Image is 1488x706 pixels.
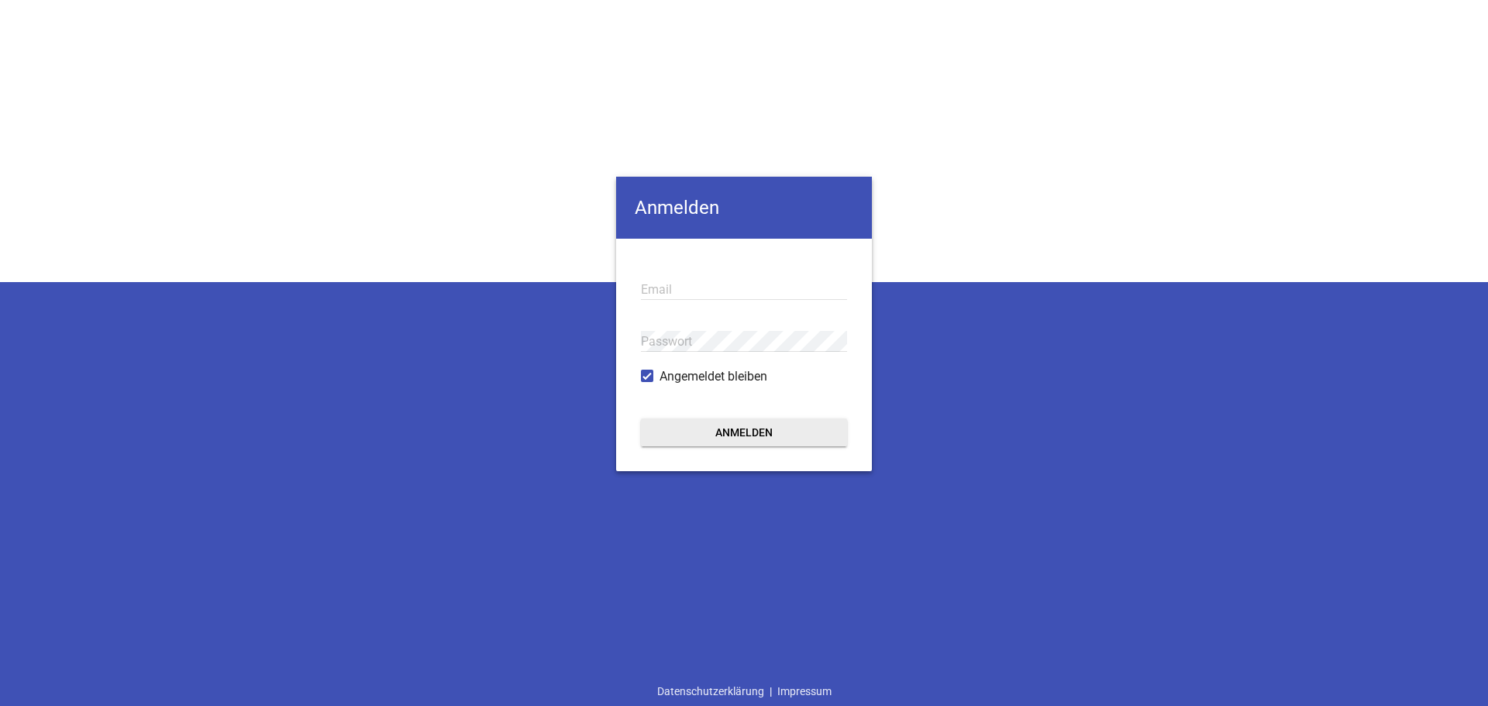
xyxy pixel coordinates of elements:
span: Angemeldet bleiben [660,367,767,386]
a: Datenschutzerklärung [652,677,770,706]
button: Anmelden [641,418,847,446]
div: | [652,677,837,706]
h4: Anmelden [616,177,872,239]
a: Impressum [772,677,837,706]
